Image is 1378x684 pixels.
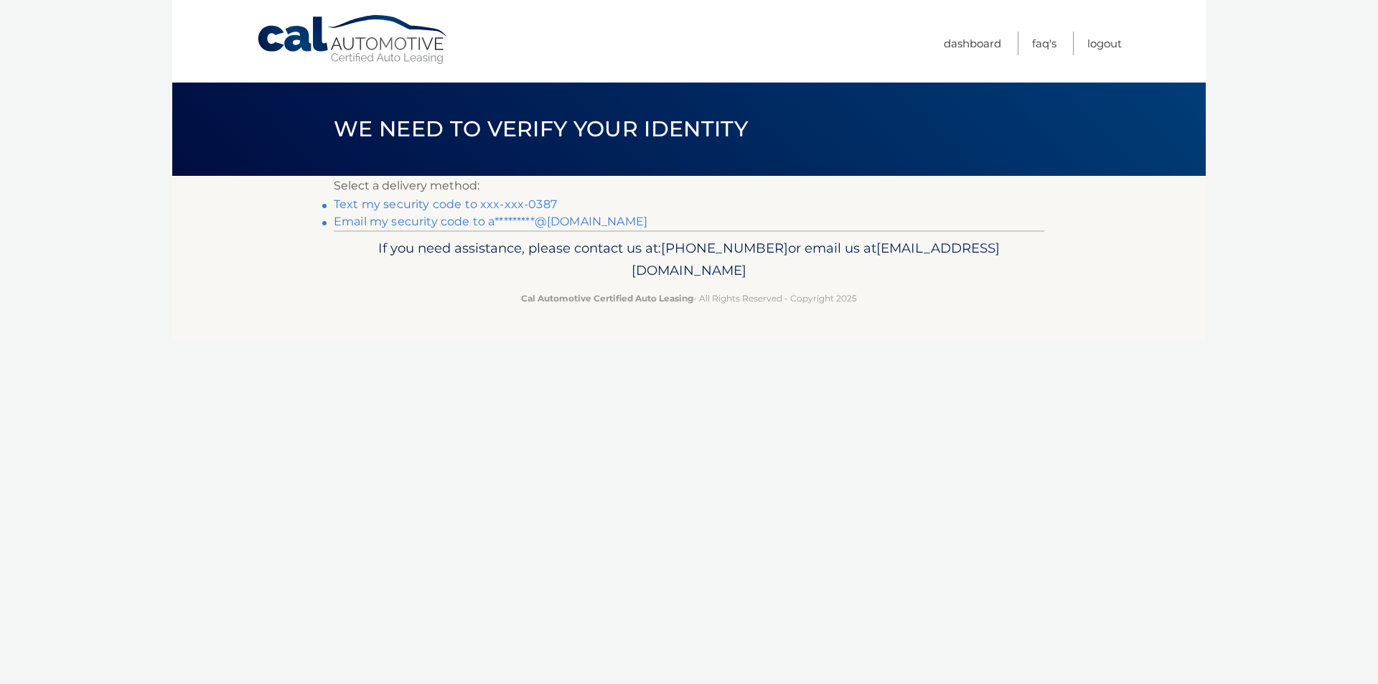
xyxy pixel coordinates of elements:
[334,176,1044,196] p: Select a delivery method:
[1032,32,1056,55] a: FAQ's
[343,291,1035,306] p: - All Rights Reserved - Copyright 2025
[661,240,788,256] span: [PHONE_NUMBER]
[343,237,1035,283] p: If you need assistance, please contact us at: or email us at
[334,197,557,211] a: Text my security code to xxx-xxx-0387
[1087,32,1122,55] a: Logout
[334,215,647,228] a: Email my security code to a*********@[DOMAIN_NAME]
[944,32,1001,55] a: Dashboard
[334,116,748,142] span: We need to verify your identity
[521,293,693,304] strong: Cal Automotive Certified Auto Leasing
[256,14,450,65] a: Cal Automotive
